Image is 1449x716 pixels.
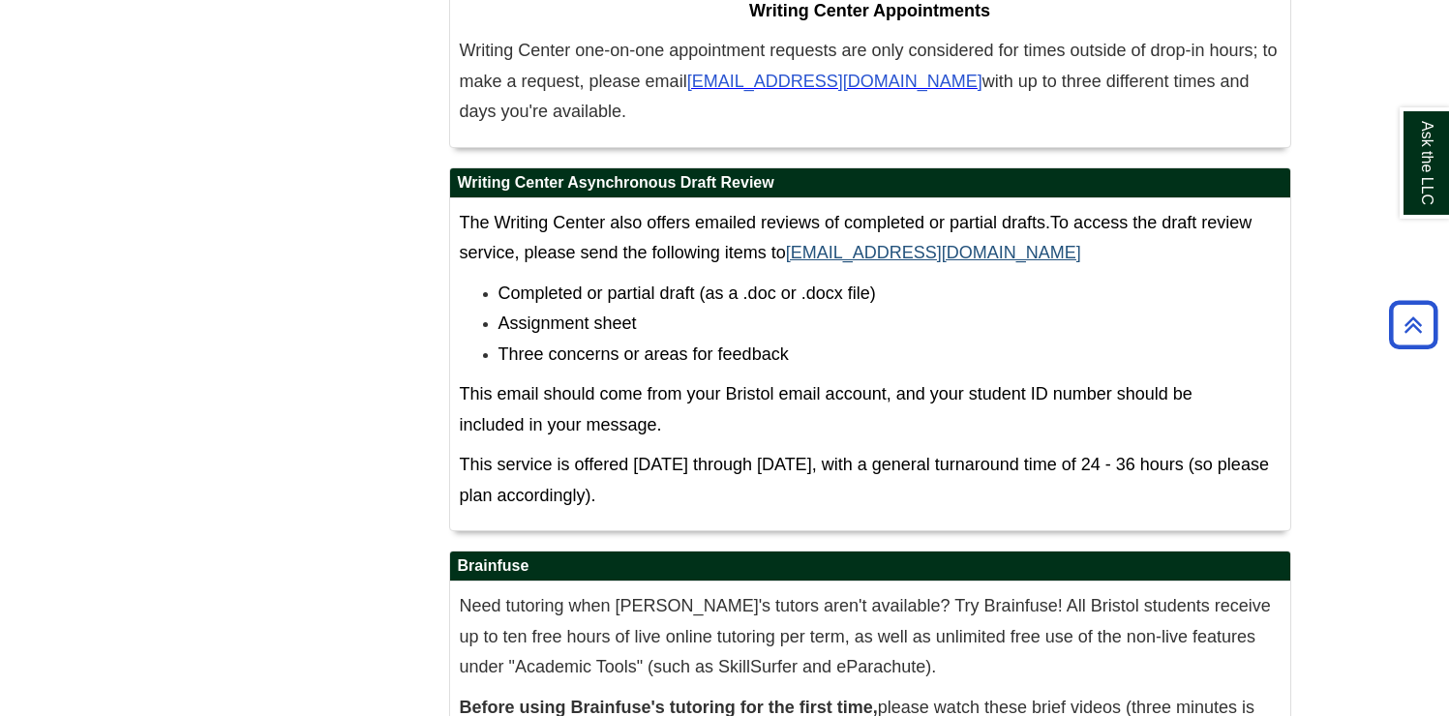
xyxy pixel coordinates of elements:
span: Need tutoring when [PERSON_NAME]'s tutors aren't available? Try Brainfuse! All Bristol students r... [460,596,1271,676]
a: Back to Top [1382,312,1444,338]
span: Completed or partial draft (as a .doc or .docx file) [498,283,876,303]
span: Assignment sheet [498,313,637,333]
span: [EMAIL_ADDRESS][DOMAIN_NAME] [687,72,982,91]
span: This email should come from your Bristol email account, and your student ID number should be incl... [460,384,1192,434]
span: Writing Center Appointments [749,1,990,20]
a: [EMAIL_ADDRESS][DOMAIN_NAME] [786,243,1081,262]
a: [EMAIL_ADDRESS][DOMAIN_NAME] [687,75,982,90]
span: with up to three different times and days you're available. [460,72,1250,122]
span: Three concerns or areas for feedback [498,344,789,364]
span: The Writing Center also offers emailed reviews of completed or partial drafts. [460,213,1051,232]
h2: Writing Center Asynchronous Draft Review [450,168,1290,198]
h2: Brainfuse [450,552,1290,582]
span: Writing Center one-on-one appointment requests are only considered for times outside of drop-in h... [460,41,1278,91]
span: This service is offered [DATE] through [DATE], with a general turnaround time of 24 - 36 hours (s... [460,455,1269,505]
